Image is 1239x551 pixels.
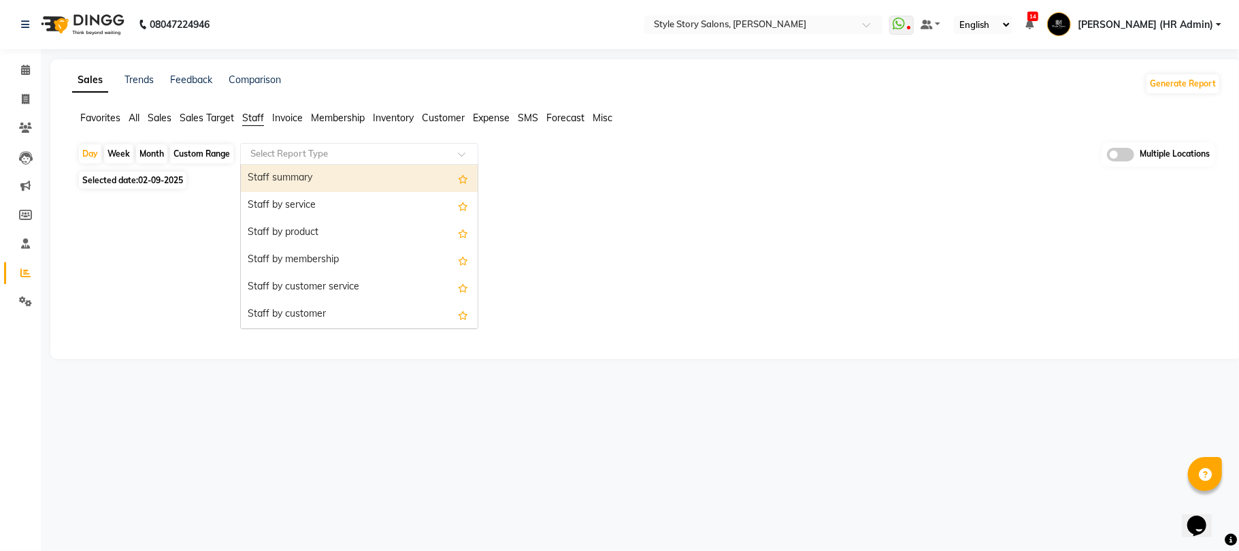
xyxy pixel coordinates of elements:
span: [PERSON_NAME] (HR Admin) [1078,18,1213,32]
a: Comparison [229,74,281,86]
span: Add this report to Favorites List [458,170,468,187]
div: Week [104,144,133,163]
span: Expense [473,112,510,124]
span: Inventory [373,112,414,124]
ng-dropdown-panel: Options list [240,164,478,329]
span: Misc [593,112,612,124]
span: Sales [148,112,171,124]
a: Sales [72,68,108,93]
span: 02-09-2025 [138,175,183,185]
img: Nilofar Ali (HR Admin) [1047,12,1071,36]
span: Add this report to Favorites List [458,279,468,296]
span: Selected date: [79,172,186,189]
span: Invoice [272,112,303,124]
span: Membership [311,112,365,124]
span: Forecast [546,112,584,124]
div: Staff by membership [241,247,478,274]
div: Staff by customer service [241,274,478,301]
div: Staff by service [241,192,478,219]
a: Trends [125,74,154,86]
span: Add this report to Favorites List [458,306,468,323]
span: Staff [242,112,264,124]
button: Generate Report [1146,74,1219,93]
span: Sales Target [180,112,234,124]
span: 14 [1027,12,1038,21]
div: Custom Range [170,144,233,163]
b: 08047224946 [150,5,210,44]
span: Add this report to Favorites List [458,225,468,241]
span: Add this report to Favorites List [458,252,468,268]
span: All [129,112,139,124]
span: Customer [422,112,465,124]
div: Staff by customer [241,301,478,328]
a: 14 [1025,18,1034,31]
iframe: chat widget [1182,497,1225,537]
span: Add this report to Favorites List [458,198,468,214]
img: logo [35,5,128,44]
span: SMS [518,112,538,124]
div: Staff summary [241,165,478,192]
a: Feedback [170,74,212,86]
div: Month [136,144,167,163]
div: Staff by product [241,219,478,247]
span: Favorites [80,112,120,124]
span: Multiple Locations [1140,148,1210,161]
div: Day [79,144,101,163]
